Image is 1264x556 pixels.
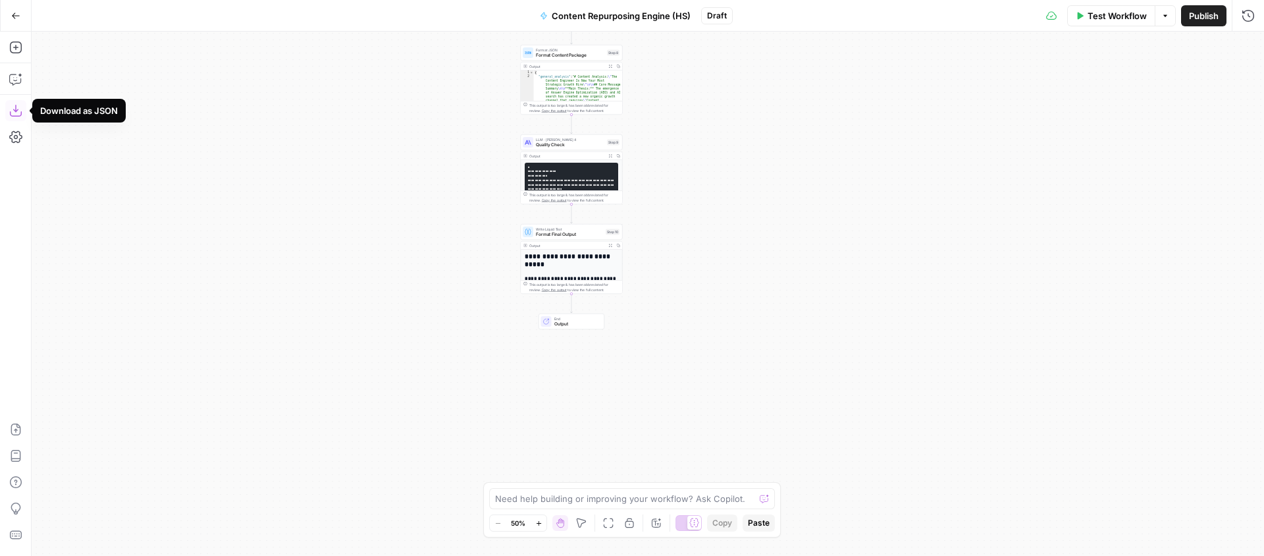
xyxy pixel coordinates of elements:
[529,64,604,69] div: Output
[521,45,623,115] div: Format JSONFormat Content PackageStep 8Output{ "general_analysis":"# Content Analysis:\"The Conte...
[529,153,604,159] div: Output
[571,25,573,44] g: Edge from step_7 to step_8
[1181,5,1226,26] button: Publish
[707,10,727,22] span: Draft
[542,109,567,113] span: Copy the output
[552,9,691,22] span: Content Repurposing Engine (HS)
[40,104,118,117] div: Download as JSON
[748,517,770,529] span: Paste
[571,294,573,313] g: Edge from step_10 to end
[532,5,698,26] button: Content Repurposing Engine (HS)
[511,518,525,528] span: 50%
[606,229,619,235] div: Step 10
[607,140,619,146] div: Step 9
[1189,9,1219,22] span: Publish
[536,227,603,232] span: Write Liquid Text
[529,103,619,113] div: This output is too large & has been abbreviated for review. to view the full content.
[707,514,737,532] button: Copy
[712,517,732,529] span: Copy
[536,142,604,148] span: Quality Check
[542,198,567,202] span: Copy the output
[529,243,604,248] div: Output
[607,50,619,56] div: Step 8
[571,115,573,134] g: Edge from step_8 to step_9
[536,52,604,59] span: Format Content Package
[536,137,604,142] span: LLM · [PERSON_NAME] 4
[529,192,619,203] div: This output is too large & has been abbreviated for review. to view the full content.
[529,282,619,292] div: This output is too large & has been abbreviated for review. to view the full content.
[1067,5,1155,26] button: Test Workflow
[542,288,567,292] span: Copy the output
[536,231,603,238] span: Format Final Output
[571,204,573,223] g: Edge from step_9 to step_10
[743,514,775,532] button: Paste
[521,314,623,329] div: EndOutput
[536,47,604,53] span: Format JSON
[1088,9,1147,22] span: Test Workflow
[530,70,534,74] span: Toggle code folding, rows 1 through 3
[521,70,534,74] div: 1
[554,316,599,321] span: End
[554,321,599,327] span: Output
